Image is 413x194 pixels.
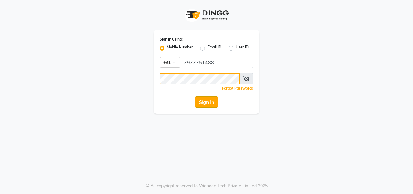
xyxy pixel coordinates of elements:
[180,57,253,68] input: Username
[195,96,218,108] button: Sign In
[160,73,240,84] input: Username
[182,6,231,24] img: logo1.svg
[167,44,193,52] label: Mobile Number
[160,37,183,42] label: Sign In Using:
[207,44,221,52] label: Email ID
[236,44,249,52] label: User ID
[222,86,253,90] a: Forgot Password?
